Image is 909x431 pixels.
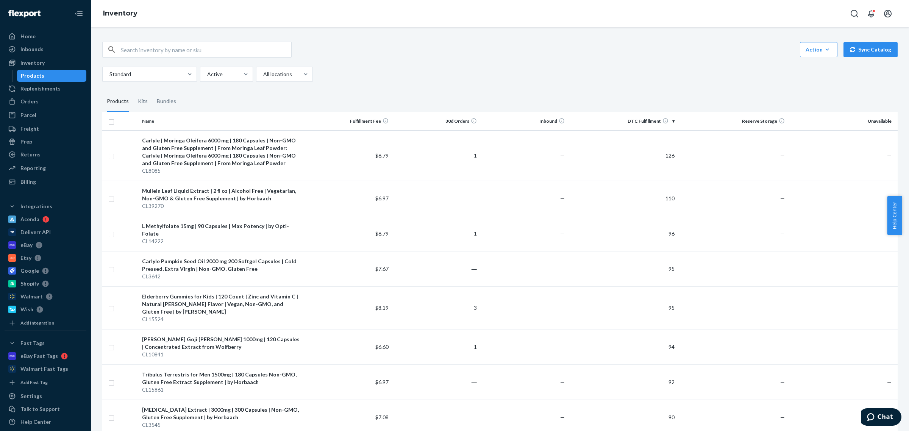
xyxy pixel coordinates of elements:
[375,414,389,420] span: $7.08
[304,112,392,130] th: Fulfillment Fee
[887,344,892,350] span: —
[5,252,86,264] a: Etsy
[5,278,86,290] a: Shopify
[103,9,137,17] a: Inventory
[20,125,39,133] div: Freight
[392,286,479,329] td: 3
[20,339,45,347] div: Fast Tags
[5,337,86,349] button: Fast Tags
[20,228,51,236] div: Deliverr API
[20,178,36,186] div: Billing
[142,222,301,237] div: L Methylfolate 15mg | 90 Capsules | Max Potency | by Opti-Folate
[5,109,86,121] a: Parcel
[206,70,207,78] input: Active
[142,351,301,358] div: CL10841
[97,3,144,25] ol: breadcrumbs
[5,123,86,135] a: Freight
[142,258,301,273] div: Carlyle Pumpkin Seed Oil 2000 mg 200 Softgel Capsules | Cold Pressed, Extra Virgin | Non-GMO, Glu...
[20,138,32,145] div: Prep
[568,251,678,286] td: 95
[20,151,41,158] div: Returns
[139,112,304,130] th: Name
[20,241,33,249] div: eBay
[142,386,301,394] div: CL15861
[560,305,565,311] span: —
[800,42,837,57] button: Action
[5,30,86,42] a: Home
[262,70,263,78] input: All locations
[5,83,86,95] a: Replenishments
[560,379,565,385] span: —
[20,98,39,105] div: Orders
[138,91,148,112] div: Kits
[20,379,48,386] div: Add Fast Tag
[142,371,301,386] div: Tribulus Terrestris for Men 1500mg | 180 Capsules Non-GMO, Gluten Free Extract Supplement | by Ho...
[788,112,898,130] th: Unavailable
[806,46,832,53] div: Action
[5,213,86,225] a: Acenda
[861,408,901,427] iframe: Opens a widget where you can chat to one of our agents
[375,344,389,350] span: $6.60
[568,112,678,130] th: DTC Fulfillment
[375,195,389,201] span: $6.97
[20,59,45,67] div: Inventory
[17,70,87,82] a: Products
[780,195,785,201] span: —
[887,152,892,159] span: —
[20,203,52,210] div: Integrations
[880,6,895,21] button: Open account menu
[20,33,36,40] div: Home
[8,10,41,17] img: Flexport logo
[5,148,86,161] a: Returns
[5,162,86,174] a: Reporting
[392,130,479,181] td: 1
[392,251,479,286] td: ―
[5,350,86,362] a: eBay Fast Tags
[5,200,86,212] button: Integrations
[392,364,479,400] td: ―
[71,6,86,21] button: Close Navigation
[142,421,301,429] div: CL3545
[887,379,892,385] span: —
[392,112,479,130] th: 30d Orders
[560,230,565,237] span: —
[887,196,902,235] button: Help Center
[5,57,86,69] a: Inventory
[375,265,389,272] span: $7.67
[375,152,389,159] span: $6.79
[107,91,129,112] div: Products
[20,365,68,373] div: Walmart Fast Tags
[5,136,86,148] a: Prep
[568,181,678,216] td: 110
[5,226,86,238] a: Deliverr API
[392,181,479,216] td: ―
[20,280,39,287] div: Shopify
[20,45,44,53] div: Inbounds
[20,352,58,360] div: eBay Fast Tags
[780,414,785,420] span: —
[5,290,86,303] a: Walmart
[864,6,879,21] button: Open notifications
[5,239,86,251] a: eBay
[20,215,39,223] div: Acenda
[20,320,54,326] div: Add Integration
[142,167,301,175] div: CL8085
[560,265,565,272] span: —
[157,91,176,112] div: Bundles
[568,329,678,364] td: 94
[560,195,565,201] span: —
[142,336,301,351] div: [PERSON_NAME] Goji [PERSON_NAME] 1000mg | 120 Capsules | Concentrated Extract from Wolfberry
[780,152,785,159] span: —
[560,344,565,350] span: —
[392,216,479,251] td: 1
[560,414,565,420] span: —
[5,265,86,277] a: Google
[142,137,301,167] div: Carlyle | Moringa Oleifera 6000 mg | 180 Capsules | Non-GMO and Gluten Free Supplement | From Mor...
[887,265,892,272] span: —
[121,42,291,57] input: Search inventory by name or sku
[20,164,46,172] div: Reporting
[568,286,678,329] td: 95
